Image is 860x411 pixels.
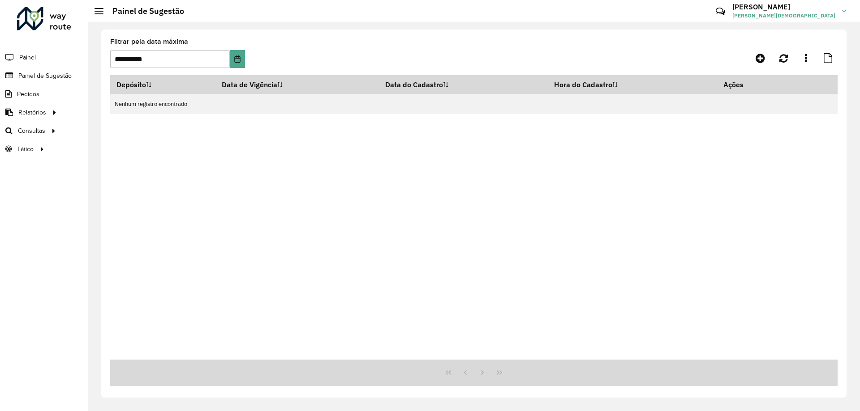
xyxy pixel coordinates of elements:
[110,36,188,47] label: Filtrar pela data máxima
[110,75,216,94] th: Depósito
[17,144,34,154] span: Tático
[379,75,548,94] th: Data do Cadastro
[711,2,730,21] a: Contato Rápido
[717,75,771,94] th: Ações
[103,6,184,16] h2: Painel de Sugestão
[110,94,838,114] td: Nenhum registro encontrado
[548,75,718,94] th: Hora do Cadastro
[18,108,46,117] span: Relatórios
[732,12,835,20] span: [PERSON_NAME][DEMOGRAPHIC_DATA]
[19,53,36,62] span: Painel
[18,71,72,81] span: Painel de Sugestão
[18,126,45,136] span: Consultas
[732,3,835,11] h3: [PERSON_NAME]
[230,50,245,68] button: Choose Date
[216,75,379,94] th: Data de Vigência
[17,89,39,99] span: Pedidos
